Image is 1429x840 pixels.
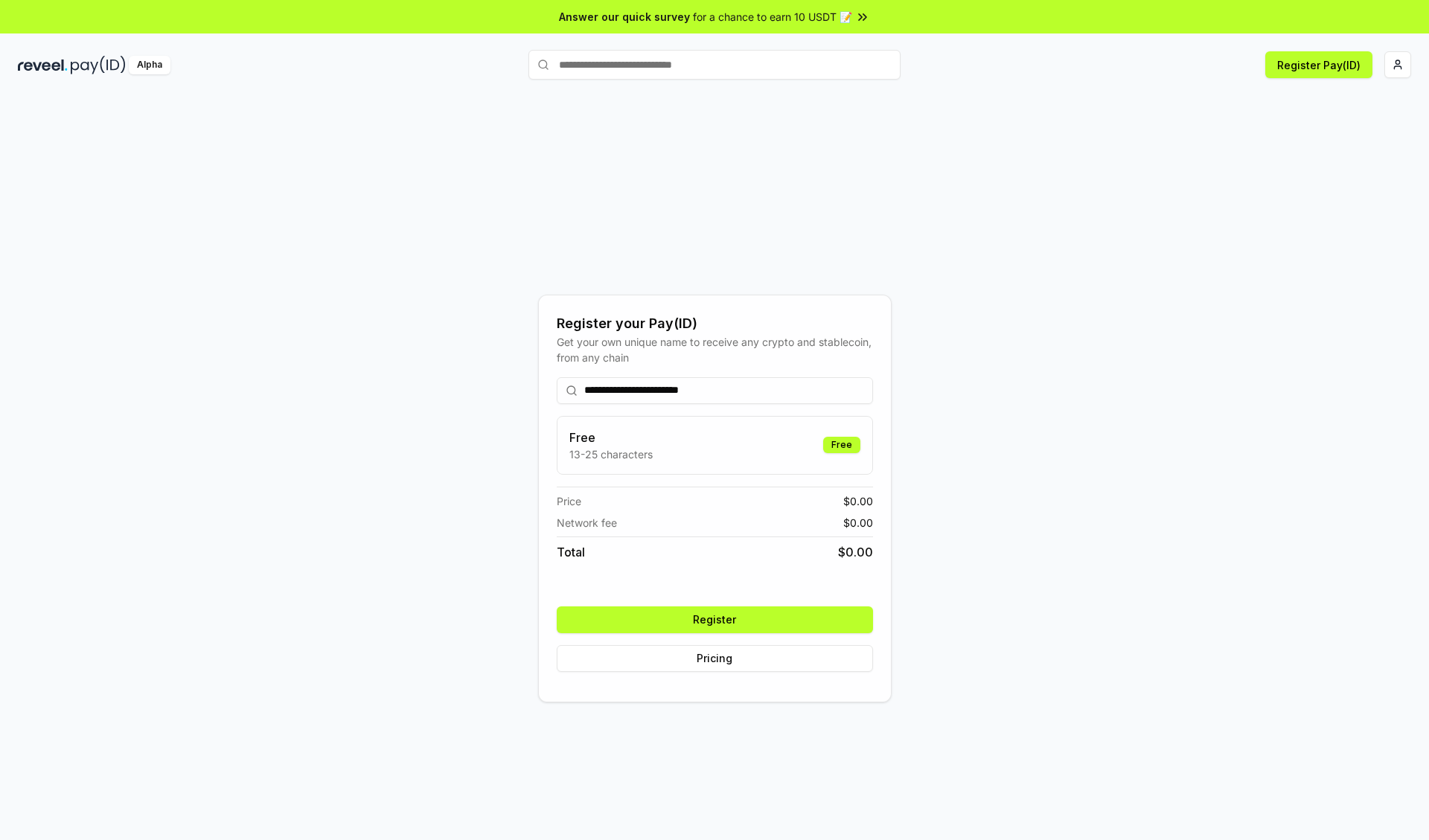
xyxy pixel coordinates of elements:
[559,9,690,25] span: Answer our quick survey
[18,56,68,74] img: reveel_dark
[823,437,860,453] div: Free
[557,543,585,561] span: Total
[843,515,873,530] span: $ 0.00
[557,313,873,334] div: Register your Pay(ID)
[838,543,873,561] span: $ 0.00
[843,493,873,509] span: $ 0.00
[557,334,873,365] div: Get your own unique name to receive any crypto and stablecoin, from any chain
[129,56,170,74] div: Alpha
[693,9,852,25] span: for a chance to earn 10 USDT 📝
[569,446,653,462] p: 13-25 characters
[557,606,873,633] button: Register
[557,515,617,530] span: Network fee
[557,645,873,672] button: Pricing
[71,56,126,74] img: pay_id
[569,429,653,446] h3: Free
[1265,51,1372,78] button: Register Pay(ID)
[557,493,581,509] span: Price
